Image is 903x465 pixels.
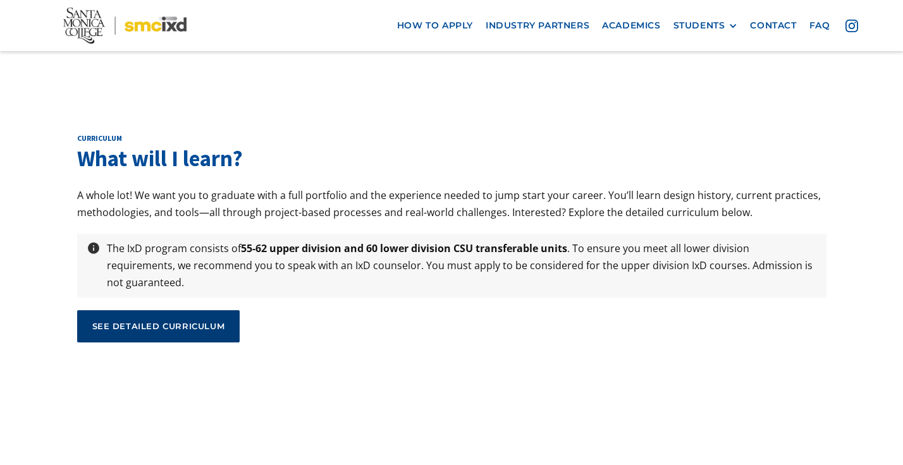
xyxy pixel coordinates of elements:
[479,14,596,37] a: industry partners
[92,320,225,332] div: see detailed curriculum
[77,133,826,143] h2: curriculum
[101,240,823,292] p: The IxD program consists of . To ensure you meet all lower division requirements, we recommend yo...
[744,14,802,37] a: contact
[77,187,826,221] p: A whole lot! We want you to graduate with a full portfolio and the experience needed to jump star...
[596,14,666,37] a: Academics
[803,14,837,37] a: faq
[673,20,738,31] div: STUDENTS
[63,8,187,44] img: Santa Monica College - SMC IxD logo
[845,20,858,32] img: icon - instagram
[391,14,479,37] a: how to apply
[77,143,826,174] h3: What will I learn?
[241,241,567,255] strong: 55-62 upper division and 60 lower division CSU transferable units
[77,310,240,342] a: see detailed curriculum
[673,20,725,31] div: STUDENTS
